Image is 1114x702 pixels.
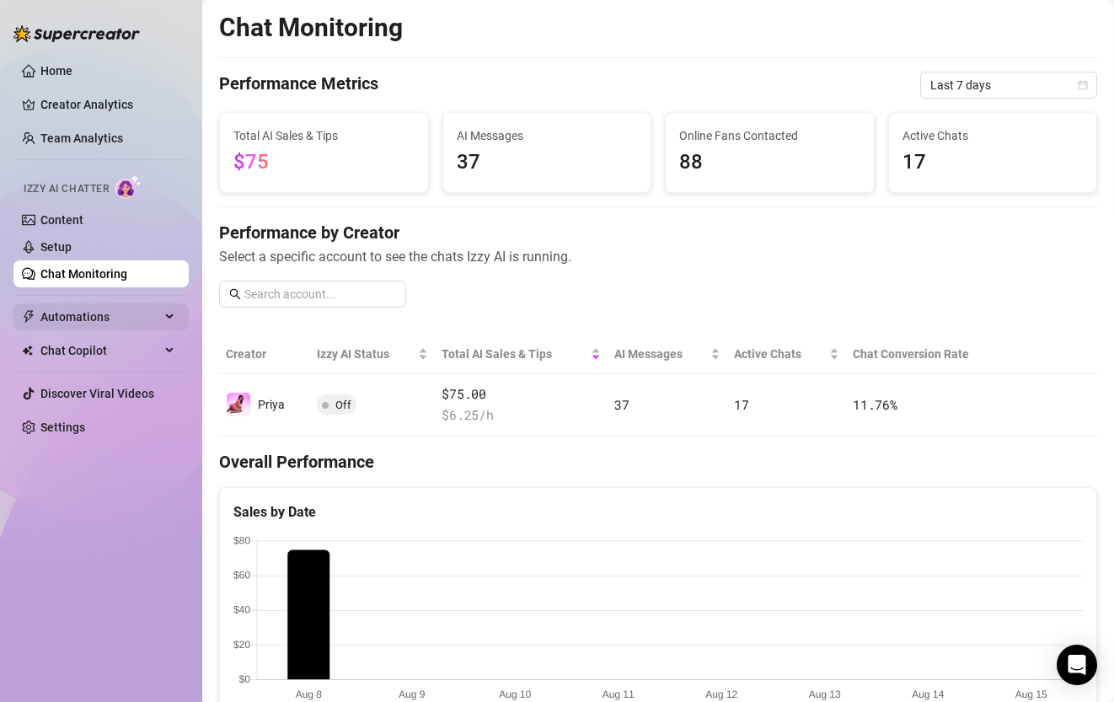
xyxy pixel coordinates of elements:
[22,345,33,356] img: Chat Copilot
[457,147,638,179] span: 37
[219,450,1097,474] h4: Overall Performance
[233,150,269,174] span: $75
[40,267,127,281] a: Chat Monitoring
[40,213,83,227] a: Content
[442,405,601,426] span: $ 6.25 /h
[614,345,707,363] span: AI Messages
[310,335,435,374] th: Izzy AI Status
[317,345,415,363] span: Izzy AI Status
[258,398,285,411] span: Priya
[457,126,638,145] span: AI Messages
[335,399,351,411] span: Off
[233,126,415,145] span: Total AI Sales & Tips
[40,240,72,254] a: Setup
[219,72,378,99] h4: Performance Metrics
[115,174,142,199] img: AI Chatter
[229,288,241,300] span: search
[40,64,72,78] a: Home
[608,335,727,374] th: AI Messages
[727,335,846,374] th: Active Chats
[846,335,1010,374] th: Chat Conversion Rate
[13,25,140,42] img: logo-BBDzfeDw.svg
[227,393,250,416] img: Priya
[1078,80,1088,90] span: calendar
[614,396,629,413] span: 37
[679,147,860,179] span: 88
[219,335,310,374] th: Creator
[22,310,35,324] span: thunderbolt
[219,221,1097,244] h4: Performance by Creator
[40,91,175,118] a: Creator Analytics
[442,345,587,363] span: Total AI Sales & Tips
[40,421,85,434] a: Settings
[679,126,860,145] span: Online Fans Contacted
[40,387,154,400] a: Discover Viral Videos
[24,181,109,197] span: Izzy AI Chatter
[219,12,403,44] h2: Chat Monitoring
[233,501,1083,522] div: Sales by Date
[902,126,1084,145] span: Active Chats
[1057,645,1097,685] div: Open Intercom Messenger
[902,147,1084,179] span: 17
[244,285,396,303] input: Search account...
[734,345,826,363] span: Active Chats
[853,396,897,413] span: 11.76 %
[40,337,160,364] span: Chat Copilot
[734,396,748,413] span: 17
[435,335,608,374] th: Total AI Sales & Tips
[442,384,601,405] span: $75.00
[40,131,123,145] a: Team Analytics
[930,72,1087,98] span: Last 7 days
[219,246,1097,267] span: Select a specific account to see the chats Izzy AI is running.
[40,303,160,330] span: Automations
